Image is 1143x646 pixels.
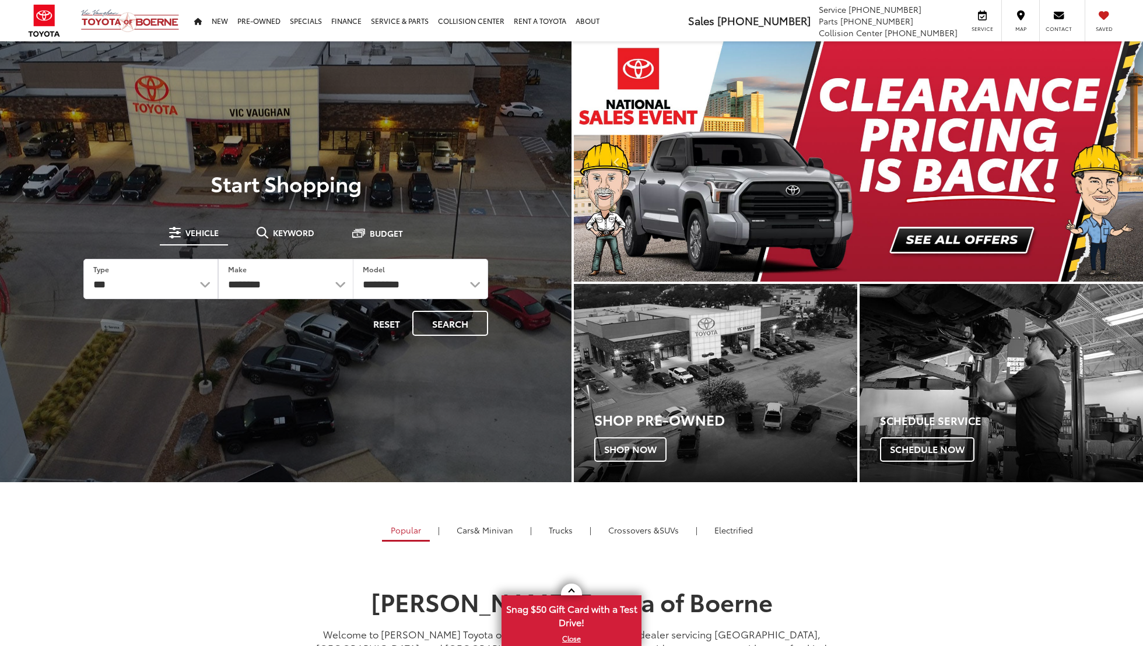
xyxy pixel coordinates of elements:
[717,13,811,28] span: [PHONE_NUMBER]
[363,264,385,274] label: Model
[363,311,410,336] button: Reset
[860,284,1143,482] div: Toyota
[574,41,1143,282] div: carousel slide number 1 of 2
[819,15,838,27] span: Parts
[503,596,640,632] span: Snag $50 Gift Card with a Test Drive!
[969,25,995,33] span: Service
[300,588,843,615] h1: [PERSON_NAME] Toyota of Boerne
[849,3,921,15] span: [PHONE_NUMBER]
[885,27,958,38] span: [PHONE_NUMBER]
[819,3,846,15] span: Service
[273,229,314,237] span: Keyword
[1091,25,1117,33] span: Saved
[594,412,857,427] h3: Shop Pre-Owned
[49,171,523,195] p: Start Shopping
[587,524,594,536] li: |
[599,520,688,540] a: SUVs
[840,15,913,27] span: [PHONE_NUMBER]
[527,524,535,536] li: |
[80,9,180,33] img: Vic Vaughan Toyota of Boerne
[594,437,667,462] span: Shop Now
[185,229,219,237] span: Vehicle
[819,27,882,38] span: Collision Center
[474,524,513,536] span: & Minivan
[693,524,700,536] li: |
[880,437,974,462] span: Schedule Now
[574,65,659,258] button: Click to view previous picture.
[435,524,443,536] li: |
[688,13,714,28] span: Sales
[540,520,581,540] a: Trucks
[706,520,762,540] a: Electrified
[370,229,403,237] span: Budget
[1008,25,1033,33] span: Map
[608,524,660,536] span: Crossovers &
[574,41,1143,282] section: Carousel section with vehicle pictures - may contain disclaimers.
[574,284,857,482] a: Shop Pre-Owned Shop Now
[93,264,109,274] label: Type
[574,41,1143,282] img: Clearance Pricing Is Back
[412,311,488,336] button: Search
[860,284,1143,482] a: Schedule Service Schedule Now
[574,284,857,482] div: Toyota
[448,520,522,540] a: Cars
[228,264,247,274] label: Make
[1058,65,1143,258] button: Click to view next picture.
[382,520,430,542] a: Popular
[880,415,1143,427] h4: Schedule Service
[1046,25,1072,33] span: Contact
